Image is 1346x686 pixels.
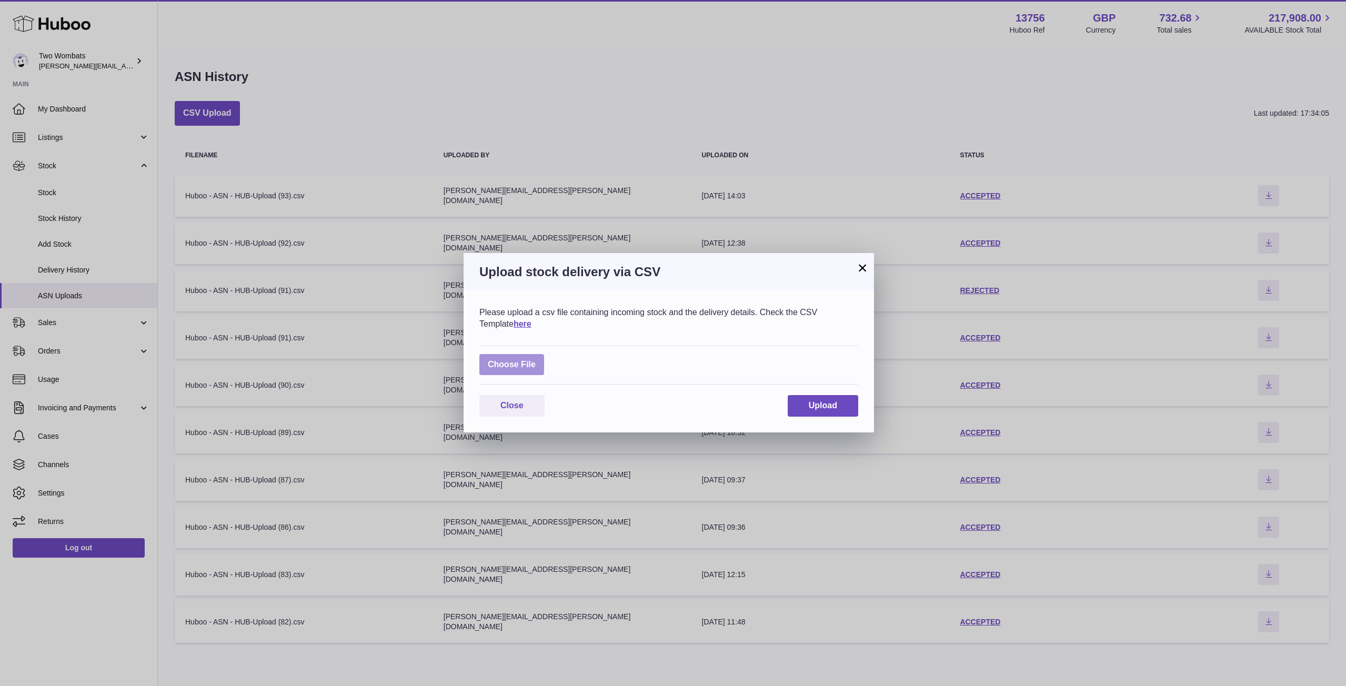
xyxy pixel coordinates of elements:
[788,395,858,417] button: Upload
[514,319,531,328] a: here
[856,261,869,274] button: ×
[479,307,858,329] div: Please upload a csv file containing incoming stock and the delivery details. Check the CSV Template
[479,354,544,376] span: Choose File
[479,264,858,280] h3: Upload stock delivery via CSV
[809,401,837,410] span: Upload
[500,401,524,410] span: Close
[479,395,545,417] button: Close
